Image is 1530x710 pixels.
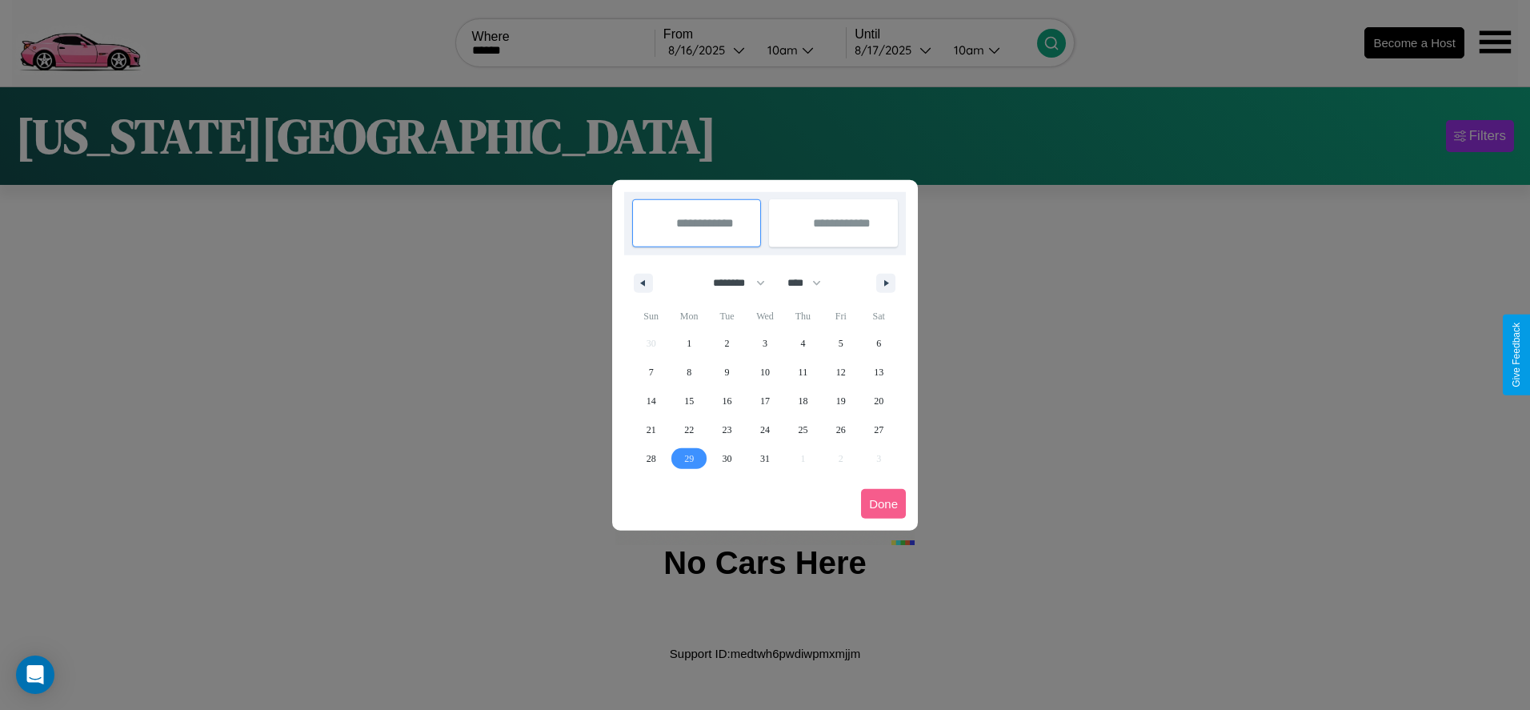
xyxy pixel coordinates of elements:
button: 29 [670,444,707,473]
span: 9 [725,358,730,387]
button: 5 [822,329,859,358]
span: 23 [723,415,732,444]
span: 15 [684,387,694,415]
span: 3 [763,329,767,358]
span: Thu [784,303,822,329]
span: 10 [760,358,770,387]
button: 25 [784,415,822,444]
span: 16 [723,387,732,415]
span: 6 [876,329,881,358]
span: 13 [874,358,883,387]
span: 25 [798,415,807,444]
button: 4 [784,329,822,358]
button: 21 [632,415,670,444]
button: 11 [784,358,822,387]
span: 8 [687,358,691,387]
span: 4 [800,329,805,358]
span: Mon [670,303,707,329]
button: 27 [860,415,898,444]
button: 6 [860,329,898,358]
span: 11 [799,358,808,387]
span: 7 [649,358,654,387]
span: 14 [647,387,656,415]
span: 24 [760,415,770,444]
button: 24 [746,415,783,444]
span: 12 [836,358,846,387]
button: 19 [822,387,859,415]
span: Wed [746,303,783,329]
span: 21 [647,415,656,444]
button: 30 [708,444,746,473]
button: 13 [860,358,898,387]
button: 15 [670,387,707,415]
button: 17 [746,387,783,415]
span: 19 [836,387,846,415]
span: Tue [708,303,746,329]
span: 28 [647,444,656,473]
button: 28 [632,444,670,473]
button: 14 [632,387,670,415]
span: 29 [684,444,694,473]
span: Sun [632,303,670,329]
span: 18 [798,387,807,415]
button: 3 [746,329,783,358]
button: 26 [822,415,859,444]
span: 26 [836,415,846,444]
button: 9 [708,358,746,387]
span: 2 [725,329,730,358]
span: 30 [723,444,732,473]
button: Done [861,489,906,519]
button: 20 [860,387,898,415]
button: 1 [670,329,707,358]
button: 18 [784,387,822,415]
button: 31 [746,444,783,473]
span: Sat [860,303,898,329]
span: 17 [760,387,770,415]
button: 22 [670,415,707,444]
span: 27 [874,415,883,444]
button: 7 [632,358,670,387]
span: Fri [822,303,859,329]
button: 2 [708,329,746,358]
span: 5 [839,329,843,358]
span: 1 [687,329,691,358]
div: Open Intercom Messenger [16,656,54,694]
button: 12 [822,358,859,387]
div: Give Feedback [1511,323,1522,387]
span: 22 [684,415,694,444]
span: 20 [874,387,883,415]
button: 8 [670,358,707,387]
span: 31 [760,444,770,473]
button: 10 [746,358,783,387]
button: 23 [708,415,746,444]
button: 16 [708,387,746,415]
